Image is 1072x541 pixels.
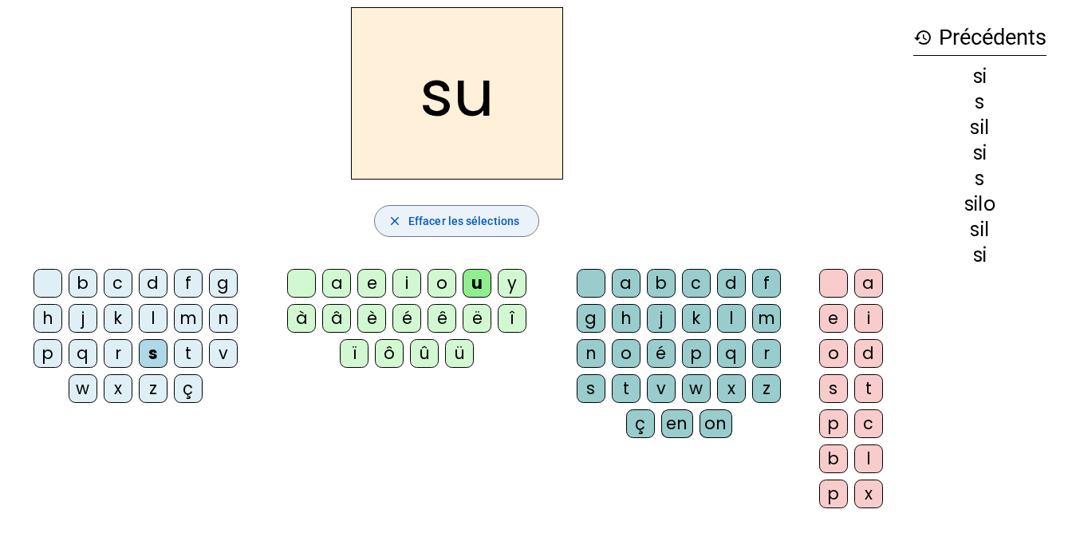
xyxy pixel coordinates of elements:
[428,304,456,333] div: ê
[752,374,781,403] div: z
[752,304,781,333] div: m
[577,374,605,403] div: s
[661,409,693,438] div: en
[322,269,351,298] div: a
[854,409,883,438] div: c
[104,374,132,403] div: x
[139,304,167,333] div: l
[647,304,676,333] div: j
[139,269,167,298] div: d
[647,339,676,368] div: é
[854,269,883,298] div: a
[388,214,402,228] mat-icon: close
[498,304,526,333] div: î
[104,339,132,368] div: r
[913,93,1046,112] div: s
[682,339,711,368] div: p
[700,409,732,438] div: on
[819,339,848,368] div: o
[913,28,932,47] mat-icon: history
[69,304,97,333] div: j
[913,67,1046,86] div: si
[104,304,132,333] div: k
[340,339,368,368] div: ï
[854,339,883,368] div: d
[717,339,746,368] div: q
[854,304,883,333] div: i
[752,269,781,298] div: f
[819,480,848,508] div: p
[392,269,421,298] div: i
[913,195,1046,214] div: silo
[854,480,883,508] div: x
[322,304,351,333] div: â
[682,304,711,333] div: k
[717,304,746,333] div: l
[577,339,605,368] div: n
[498,269,526,298] div: y
[174,339,203,368] div: t
[647,269,676,298] div: b
[463,269,491,298] div: u
[209,269,238,298] div: g
[819,374,848,403] div: s
[445,339,474,368] div: ü
[357,304,386,333] div: è
[819,409,848,438] div: p
[612,339,640,368] div: o
[682,269,711,298] div: c
[351,7,563,180] h2: su
[913,246,1046,265] div: si
[682,374,711,403] div: w
[209,339,238,368] div: v
[913,220,1046,239] div: sil
[139,374,167,403] div: z
[854,374,883,403] div: t
[174,374,203,403] div: ç
[626,409,655,438] div: ç
[209,304,238,333] div: n
[913,20,1046,56] h3: Précédents
[33,304,62,333] div: h
[375,339,404,368] div: ô
[357,269,386,298] div: e
[612,374,640,403] div: t
[428,269,456,298] div: o
[854,444,883,473] div: l
[139,339,167,368] div: s
[463,304,491,333] div: ë
[612,269,640,298] div: a
[392,304,421,333] div: é
[612,304,640,333] div: h
[752,339,781,368] div: r
[408,211,519,231] span: Effacer les sélections
[819,304,848,333] div: e
[174,269,203,298] div: f
[913,144,1046,163] div: si
[69,339,97,368] div: q
[913,169,1046,188] div: s
[647,374,676,403] div: v
[577,304,605,333] div: g
[374,205,539,237] button: Effacer les sélections
[410,339,439,368] div: û
[174,304,203,333] div: m
[33,339,62,368] div: p
[104,269,132,298] div: c
[69,269,97,298] div: b
[717,269,746,298] div: d
[913,118,1046,137] div: sil
[69,374,97,403] div: w
[287,304,316,333] div: à
[819,444,848,473] div: b
[717,374,746,403] div: x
